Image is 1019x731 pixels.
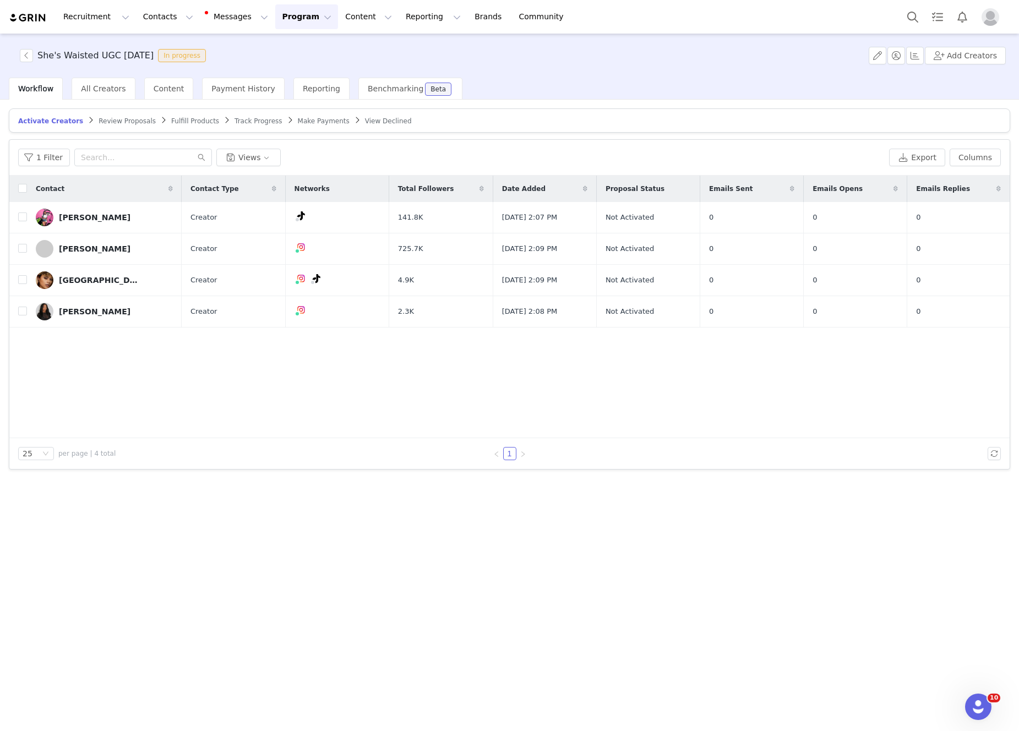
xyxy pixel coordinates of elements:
span: 0 [709,306,713,317]
span: 0 [916,306,920,317]
span: Networks [295,184,330,194]
span: 0 [916,275,920,286]
span: Emails Replies [916,184,970,194]
span: 725.7K [398,243,423,254]
button: Messages [200,4,275,29]
a: Tasks [925,4,950,29]
button: Add Creators [925,47,1006,64]
div: [PERSON_NAME] [59,307,130,316]
button: 1 Filter [18,149,70,166]
a: 1 [504,448,516,460]
span: Contact [36,184,64,194]
button: Views [216,149,281,166]
div: [PERSON_NAME] [59,213,130,222]
img: afdf0a90-3b54-4e5d-989f-d34494d24deb.jpg [36,303,53,320]
span: All Creators [81,84,126,93]
button: Profile [975,8,1010,26]
span: Review Proposals [99,117,156,125]
a: [PERSON_NAME] [36,240,173,258]
div: [GEOGRAPHIC_DATA] [59,276,141,285]
i: icon: right [520,451,526,457]
span: Emails Opens [813,184,863,194]
img: instagram.svg [297,306,306,314]
i: icon: left [493,451,500,457]
a: Brands [468,4,511,29]
button: Program [275,4,338,29]
span: Not Activated [606,212,654,223]
i: icon: down [42,450,49,458]
li: 1 [503,447,516,460]
span: [DATE] 2:09 PM [502,243,557,254]
span: Emails Sent [709,184,753,194]
span: Creator [190,243,217,254]
span: [DATE] 2:07 PM [502,212,557,223]
img: instagram.svg [297,243,306,252]
input: Search... [74,149,212,166]
span: 4.9K [398,275,414,286]
span: 0 [813,275,817,286]
img: instagram.svg [297,274,306,283]
span: [DATE] 2:08 PM [502,306,557,317]
img: 222b8be6-8aea-4d03-9b4a-e1680a3e6856.jpg [36,271,53,289]
span: Proposal Status [606,184,664,194]
span: [object Object] [20,49,210,62]
span: Fulfill Products [171,117,219,125]
a: [PERSON_NAME] [36,303,173,320]
span: Date Added [502,184,546,194]
button: Search [901,4,925,29]
span: 0 [813,212,817,223]
span: Creator [190,306,217,317]
button: Notifications [950,4,974,29]
a: [GEOGRAPHIC_DATA] [36,271,173,289]
li: Previous Page [490,447,503,460]
img: b3f05636-cb10-45c6-8986-f9145bf14706--s.jpg [36,209,53,226]
span: 0 [813,306,817,317]
span: Not Activated [606,243,654,254]
button: Export [889,149,945,166]
span: 0 [709,243,713,254]
a: Community [513,4,575,29]
i: icon: search [198,154,205,161]
span: 0 [709,212,713,223]
button: Reporting [399,4,467,29]
div: 25 [23,448,32,460]
h3: She's Waisted UGC [DATE] [37,49,154,62]
span: In progress [158,49,206,62]
span: Track Progress [235,117,282,125]
span: 0 [916,243,920,254]
span: Payment History [211,84,275,93]
img: grin logo [9,13,47,23]
span: Contact Type [190,184,239,194]
span: Total Followers [398,184,454,194]
button: Columns [950,149,1001,166]
span: Make Payments [298,117,350,125]
span: Not Activated [606,275,654,286]
span: 0 [709,275,713,286]
li: Next Page [516,447,530,460]
span: Benchmarking [368,84,423,93]
div: [PERSON_NAME] [59,244,130,253]
img: placeholder-profile.jpg [982,8,999,26]
span: Creator [190,212,217,223]
iframe: Intercom live chat [965,694,991,720]
span: Not Activated [606,306,654,317]
span: Content [154,84,184,93]
span: Creator [190,275,217,286]
span: per page | 4 total [58,449,116,459]
span: Workflow [18,84,53,93]
span: Activate Creators [18,117,83,125]
button: Content [339,4,399,29]
a: [PERSON_NAME] [36,209,173,226]
div: Beta [431,86,446,92]
span: 0 [813,243,817,254]
button: Contacts [137,4,200,29]
span: 0 [916,212,920,223]
span: View Declined [365,117,412,125]
span: [DATE] 2:09 PM [502,275,557,286]
span: 2.3K [398,306,414,317]
span: 10 [988,694,1000,702]
span: Reporting [303,84,340,93]
span: 141.8K [398,212,423,223]
button: Recruitment [57,4,136,29]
